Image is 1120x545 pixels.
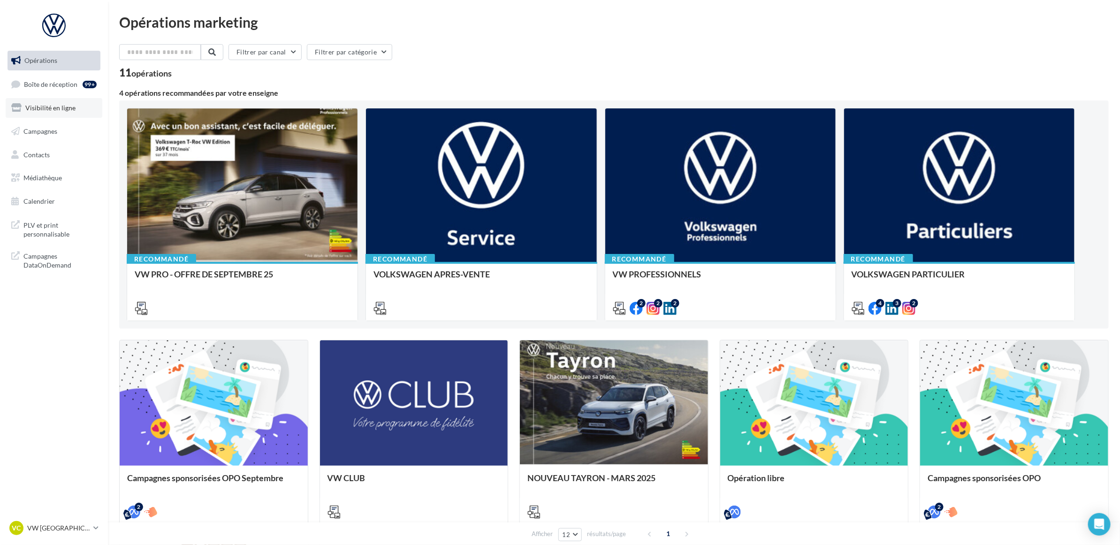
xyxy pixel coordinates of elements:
div: Recommandé [844,254,913,264]
div: 2 [910,299,918,307]
div: VW CLUB [328,473,501,492]
div: Opérations marketing [119,15,1109,29]
div: NOUVEAU TAYRON - MARS 2025 [527,473,701,492]
div: Recommandé [366,254,435,264]
div: 4 opérations recommandées par votre enseigne [119,89,1109,97]
div: Opération libre [728,473,901,492]
a: Opérations [6,51,102,70]
button: Filtrer par catégorie [307,44,392,60]
span: PLV et print personnalisable [23,219,97,239]
span: 12 [563,531,571,538]
a: Boîte de réception99+ [6,74,102,94]
div: 2 [671,299,679,307]
div: Open Intercom Messenger [1088,513,1111,536]
div: 99+ [83,81,97,88]
div: Recommandé [127,254,196,264]
a: Médiathèque [6,168,102,188]
div: 2 [654,299,663,307]
span: Opérations [24,56,57,64]
span: Campagnes DataOnDemand [23,250,97,270]
a: VC VW [GEOGRAPHIC_DATA] [8,519,100,537]
span: Afficher [532,530,553,538]
div: VW PROFESSIONNELS [613,269,828,288]
div: VW PRO - OFFRE DE SEPTEMBRE 25 [135,269,350,288]
span: VC [12,523,21,533]
div: Recommandé [605,254,674,264]
span: Calendrier [23,197,55,205]
div: 11 [119,68,172,78]
a: Calendrier [6,192,102,211]
span: 1 [661,526,676,541]
button: 12 [558,528,582,541]
a: Visibilité en ligne [6,98,102,118]
a: Campagnes DataOnDemand [6,246,102,274]
div: 3 [893,299,901,307]
div: opérations [131,69,172,77]
span: Contacts [23,150,50,158]
div: 4 [876,299,884,307]
div: 2 [935,503,944,511]
div: Campagnes sponsorisées OPO Septembre [127,473,300,492]
a: Contacts [6,145,102,165]
span: résultats/page [587,530,626,538]
p: VW [GEOGRAPHIC_DATA] [27,523,90,533]
div: VOLKSWAGEN PARTICULIER [852,269,1067,288]
div: VOLKSWAGEN APRES-VENTE [373,269,589,288]
div: Campagnes sponsorisées OPO [928,473,1101,492]
button: Filtrer par canal [229,44,302,60]
span: Médiathèque [23,174,62,182]
a: Campagnes [6,122,102,141]
a: PLV et print personnalisable [6,215,102,243]
span: Boîte de réception [24,80,77,88]
span: Visibilité en ligne [25,104,76,112]
div: 2 [135,503,143,511]
div: 2 [637,299,646,307]
span: Campagnes [23,127,57,135]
